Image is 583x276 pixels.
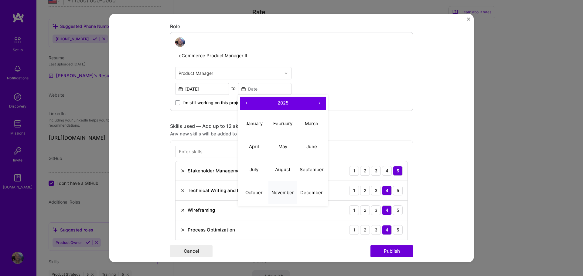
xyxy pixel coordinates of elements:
span: 2025 [278,100,288,106]
button: Close [467,18,470,24]
button: September 2025 [297,158,326,181]
img: Remove [180,228,185,232]
button: May 2025 [268,135,297,158]
div: Process Optimization [188,227,235,233]
div: 5 [393,205,403,215]
button: June 2025 [297,135,326,158]
button: July 2025 [240,158,269,181]
img: Remove [180,168,185,173]
abbr: January 2025 [246,121,263,126]
abbr: May 2025 [278,144,287,149]
div: 1 [349,166,359,176]
button: Cancel [170,245,213,257]
button: ‹ [240,97,253,110]
div: 2 [360,166,370,176]
div: Skills used — Add up to 12 skills [170,123,413,129]
img: Remove [180,188,185,193]
abbr: December 2025 [300,190,323,195]
div: 1 [349,186,359,195]
button: December 2025 [297,181,326,204]
button: Publish [370,245,413,257]
abbr: February 2025 [273,121,292,126]
div: Enter skills... [179,148,206,155]
div: Wireframing [188,207,215,213]
abbr: April 2025 [249,144,259,149]
button: October 2025 [240,181,269,204]
button: March 2025 [297,112,326,135]
div: Any new skills will be added to your profile. [170,131,413,137]
input: Role Name [175,49,291,62]
div: 3 [371,166,381,176]
div: to [231,85,236,91]
button: November 2025 [268,181,297,204]
button: › [313,97,326,110]
button: January 2025 [240,112,269,135]
button: 2025 [253,97,313,110]
div: 2 [360,186,370,195]
abbr: November 2025 [271,190,294,195]
div: 2 [360,205,370,215]
abbr: June 2025 [306,144,317,149]
input: Date [238,83,292,95]
abbr: March 2025 [305,121,318,126]
div: 1 [349,205,359,215]
img: drop icon [284,71,288,75]
div: 2 [360,225,370,235]
div: 5 [393,166,403,176]
button: August 2025 [268,158,297,181]
div: 4 [382,225,392,235]
img: Remove [180,208,185,213]
div: Stakeholder Management [188,168,244,174]
button: February 2025 [268,112,297,135]
abbr: July 2025 [250,167,258,172]
button: April 2025 [240,135,269,158]
div: 3 [371,205,381,215]
div: Technical Writing and Documentation [188,187,271,194]
input: Date [175,83,229,95]
div: 4 [382,166,392,176]
div: 4 [382,205,392,215]
div: 3 [371,186,381,195]
span: I’m still working on this project [182,100,243,106]
div: 4 [382,186,392,195]
abbr: September 2025 [300,167,324,172]
div: Role [170,23,413,30]
div: 1 [349,225,359,235]
div: 5 [393,186,403,195]
abbr: October 2025 [245,190,263,195]
div: 3 [371,225,381,235]
div: 5 [393,225,403,235]
abbr: August 2025 [275,167,290,172]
